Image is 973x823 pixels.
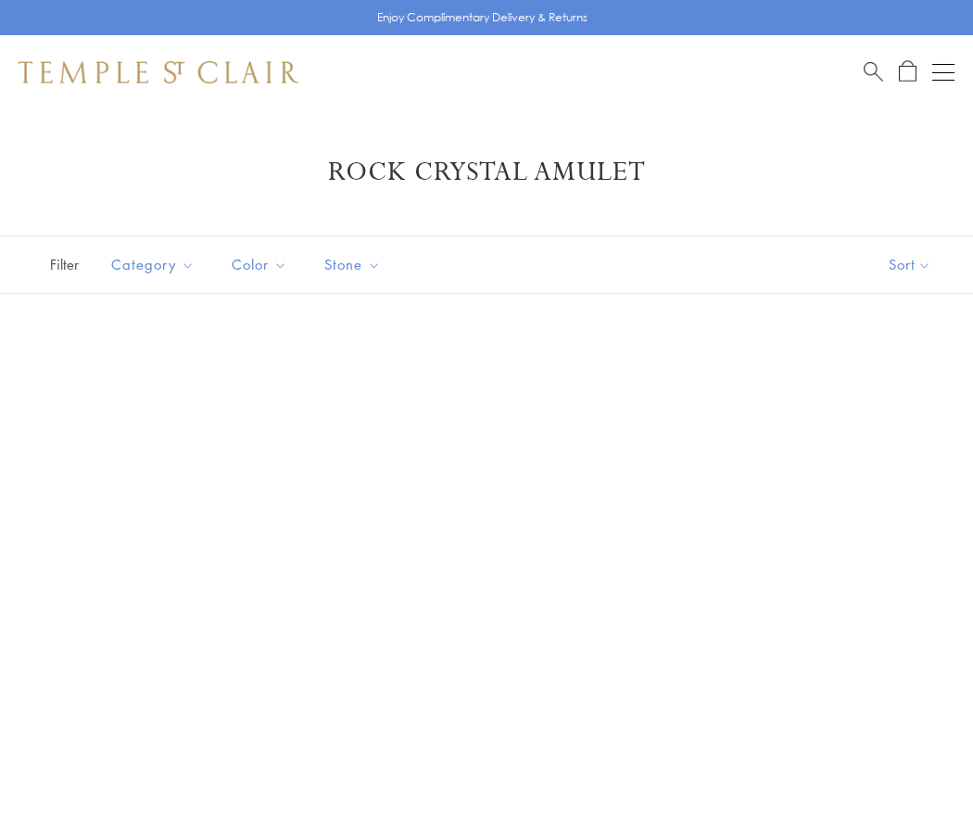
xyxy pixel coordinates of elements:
[218,244,301,285] button: Color
[102,253,208,276] span: Category
[310,244,395,285] button: Stone
[315,253,395,276] span: Stone
[19,61,298,83] img: Temple St. Clair
[97,244,208,285] button: Category
[222,253,301,276] span: Color
[864,60,883,83] a: Search
[377,8,588,27] p: Enjoy Complimentary Delivery & Returns
[899,60,916,83] a: Open Shopping Bag
[46,156,927,189] h1: Rock Crystal Amulet
[932,61,954,83] button: Open navigation
[847,236,973,293] button: Show sort by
